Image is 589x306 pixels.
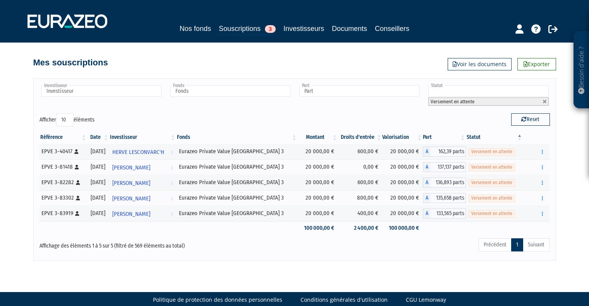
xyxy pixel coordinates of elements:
div: A - Eurazeo Private Value Europe 3 [423,209,466,219]
td: 800,00 € [338,190,382,206]
div: [DATE] [90,147,106,156]
span: [PERSON_NAME] [112,161,150,175]
div: A - Eurazeo Private Value Europe 3 [423,193,466,203]
div: Eurazeo Private Value [GEOGRAPHIC_DATA] 3 [179,194,295,202]
div: Affichage des éléments 1 à 5 sur 5 (filtré de 569 éléments au total) [39,238,246,250]
th: Fonds: activer pour trier la colonne par ordre croissant [176,131,298,144]
a: Nos fonds [180,23,211,34]
td: 20 000,00 € [297,206,338,221]
td: 2 400,00 € [338,221,382,235]
a: Politique de protection des données personnelles [153,296,282,304]
a: [PERSON_NAME] [109,190,176,206]
i: [Français] Personne physique [76,180,80,185]
div: Eurazeo Private Value [GEOGRAPHIC_DATA] 3 [179,178,295,186]
select: Afficheréléments [56,113,74,127]
th: Investisseur: activer pour trier la colonne par ordre croissant [109,131,176,144]
a: Conseillers [375,23,409,34]
div: Eurazeo Private Value [GEOGRAPHIC_DATA] 3 [179,163,295,171]
div: A - Eurazeo Private Value Europe 3 [423,178,466,188]
div: EPVE 3-83302 [41,194,84,202]
span: 162,39 parts [431,147,466,157]
a: 1 [511,238,523,251]
button: Reset [511,113,550,126]
td: 600,00 € [338,144,382,159]
i: [Français] Personne physique [74,149,79,154]
div: EPVE 3-81418 [41,163,84,171]
h4: Mes souscriptions [33,58,108,67]
div: A - Eurazeo Private Value Europe 3 [423,147,466,157]
td: 20 000,00 € [382,144,423,159]
a: [PERSON_NAME] [109,159,176,175]
a: [PERSON_NAME] [109,175,176,190]
div: EPVE 3-82282 [41,178,84,186]
span: Versement en attente [469,195,515,202]
td: 20 000,00 € [382,206,423,221]
i: [Français] Personne physique [75,211,79,216]
i: Voir l'investisseur [170,191,173,206]
td: 600,00 € [338,175,382,190]
span: [PERSON_NAME] [112,207,150,221]
div: EPVE 3-40417 [41,147,84,156]
td: 20 000,00 € [297,144,338,159]
span: 133,565 parts [431,209,466,219]
i: Voir l'investisseur [170,176,173,190]
div: Eurazeo Private Value [GEOGRAPHIC_DATA] 3 [179,209,295,217]
a: HERVE LESCONVARC'H [109,144,176,159]
span: 136,893 parts [431,178,466,188]
th: Droits d'entrée: activer pour trier la colonne par ordre croissant [338,131,382,144]
i: [Français] Personne physique [76,196,80,200]
a: Investisseurs [283,23,324,34]
th: Valorisation: activer pour trier la colonne par ordre croissant [382,131,423,144]
span: A [423,162,431,172]
td: 100 000,00 € [297,221,338,235]
a: [PERSON_NAME] [109,206,176,221]
span: A [423,147,431,157]
td: 100 000,00 € [382,221,423,235]
td: 400,00 € [338,206,382,221]
td: 20 000,00 € [297,175,338,190]
span: Versement en attente [431,99,474,104]
a: CGU Lemonway [406,296,446,304]
span: Versement en attente [469,210,515,217]
p: Besoin d'aide ? [577,35,586,105]
span: [PERSON_NAME] [112,191,150,206]
span: HERVE LESCONVARC'H [112,145,164,159]
span: 3 [265,25,276,33]
div: A - Eurazeo Private Value Europe 3 [423,162,466,172]
span: Versement en attente [469,164,515,171]
div: [DATE] [90,209,106,217]
div: [DATE] [90,178,106,186]
i: Voir l'investisseur [170,145,173,159]
th: Statut : activer pour trier la colonne par ordre d&eacute;croissant [466,131,523,144]
img: 1732889491-logotype_eurazeo_blanc_rvb.png [27,14,107,28]
label: Afficher éléments [39,113,94,127]
span: A [423,209,431,219]
td: 20 000,00 € [297,190,338,206]
th: Montant: activer pour trier la colonne par ordre croissant [297,131,338,144]
span: A [423,193,431,203]
td: 20 000,00 € [382,159,423,175]
div: Eurazeo Private Value [GEOGRAPHIC_DATA] 3 [179,147,295,156]
a: Voir les documents [448,58,512,70]
th: Date: activer pour trier la colonne par ordre croissant [87,131,109,144]
span: A [423,178,431,188]
td: 20 000,00 € [382,190,423,206]
a: Exporter [517,58,556,70]
td: 20 000,00 € [297,159,338,175]
td: 0,00 € [338,159,382,175]
div: [DATE] [90,163,106,171]
i: [Français] Personne physique [75,165,79,169]
i: Voir l'investisseur [170,207,173,221]
th: Référence : activer pour trier la colonne par ordre croissant [39,131,87,144]
span: 137,137 parts [431,162,466,172]
span: [PERSON_NAME] [112,176,150,190]
div: EPVE 3-83919 [41,209,84,217]
a: Souscriptions3 [219,23,276,35]
span: Versement en attente [469,179,515,186]
td: 20 000,00 € [382,175,423,190]
div: [DATE] [90,194,106,202]
a: Conditions générales d'utilisation [301,296,388,304]
span: 135,658 parts [431,193,466,203]
a: Documents [332,23,367,34]
th: Part: activer pour trier la colonne par ordre croissant [423,131,466,144]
